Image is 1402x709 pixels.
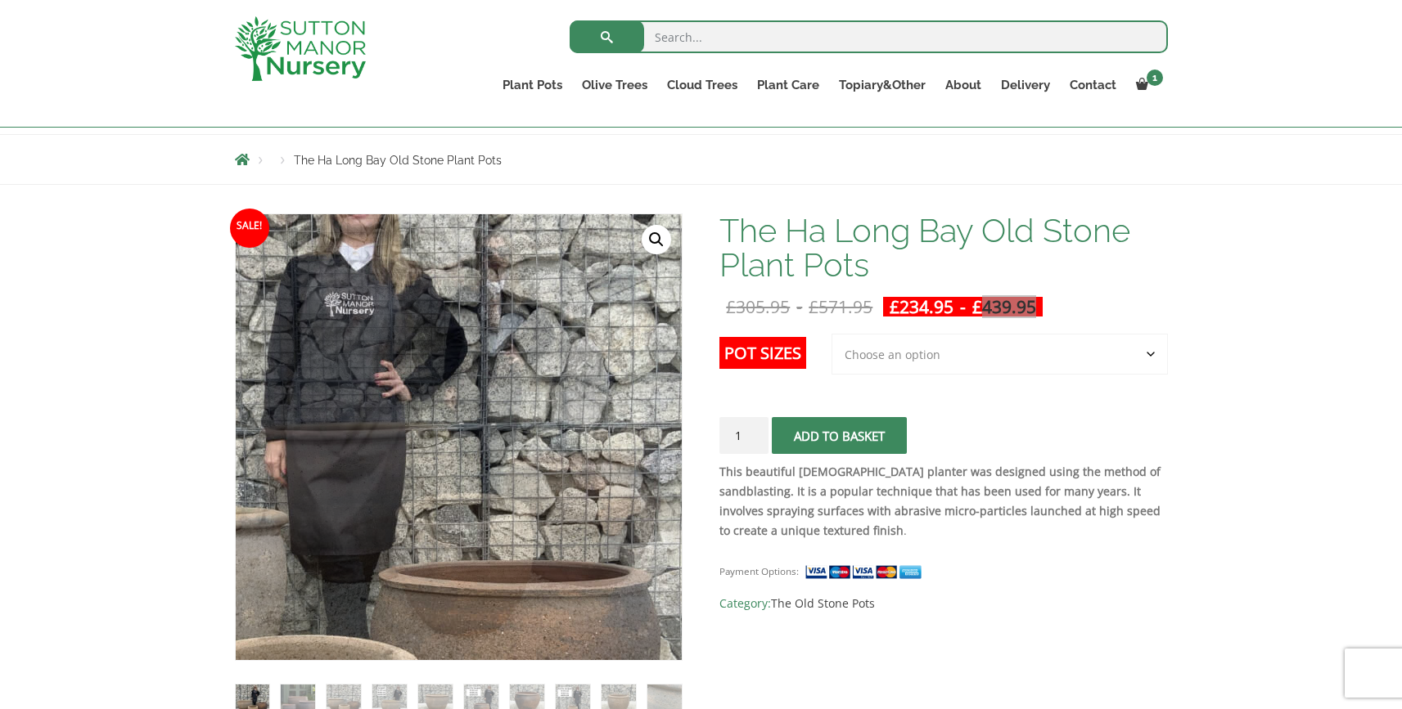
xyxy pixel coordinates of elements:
[726,295,790,318] bdi: 305.95
[657,74,747,96] a: Cloud Trees
[805,563,927,581] img: payment supported
[235,16,366,81] img: logo
[235,153,1168,166] nav: Breadcrumbs
[809,295,872,318] bdi: 571.95
[1126,74,1168,96] a: 1
[972,295,982,318] span: £
[719,297,879,316] del: -
[719,594,1167,613] span: Category:
[719,464,1161,538] strong: This beautiful [DEMOGRAPHIC_DATA] planter was designed using the method of sandblasting. It is a ...
[890,295,953,318] bdi: 234.95
[1147,70,1163,86] span: 1
[935,74,991,96] a: About
[493,74,572,96] a: Plant Pots
[230,209,269,248] span: Sale!
[883,297,1043,316] ins: -
[829,74,935,96] a: Topiary&Other
[1060,74,1126,96] a: Contact
[771,595,875,611] a: The Old Stone Pots
[772,417,907,454] button: Add to basket
[719,462,1167,541] p: .
[719,417,769,454] input: Product quantity
[642,225,671,254] a: View full-screen image gallery
[747,74,829,96] a: Plant Care
[294,154,502,167] span: The Ha Long Bay Old Stone Plant Pots
[570,20,1168,53] input: Search...
[719,337,806,369] label: Pot Sizes
[809,295,818,318] span: £
[726,295,736,318] span: £
[991,74,1060,96] a: Delivery
[572,74,657,96] a: Olive Trees
[719,565,799,577] small: Payment Options:
[972,295,1036,318] bdi: 439.95
[719,213,1167,282] h1: The Ha Long Bay Old Stone Plant Pots
[890,295,899,318] span: £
